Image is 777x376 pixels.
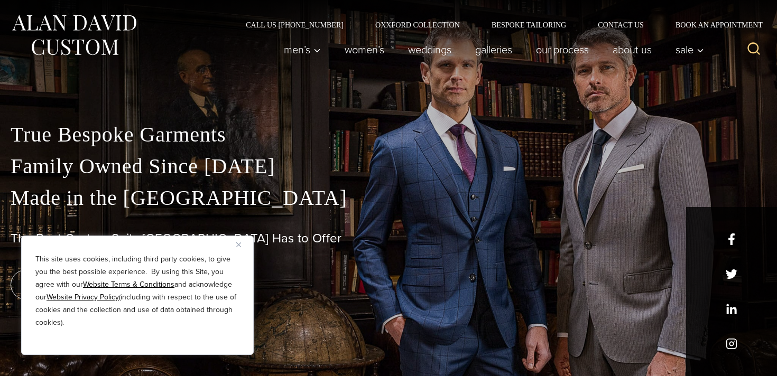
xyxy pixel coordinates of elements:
[676,44,704,55] span: Sale
[272,39,710,60] nav: Primary Navigation
[35,253,239,329] p: This site uses cookies, including third party cookies, to give you the best possible experience. ...
[11,270,159,299] a: book an appointment
[11,231,766,246] h1: The Best Custom Suits [GEOGRAPHIC_DATA] Has to Offer
[284,44,321,55] span: Men’s
[11,119,766,214] p: True Bespoke Garments Family Owned Since [DATE] Made in the [GEOGRAPHIC_DATA]
[236,242,241,247] img: Close
[464,39,524,60] a: Galleries
[333,39,396,60] a: Women’s
[236,238,249,251] button: Close
[47,292,119,303] a: Website Privacy Policy
[396,39,464,60] a: weddings
[359,21,476,29] a: Oxxford Collection
[741,37,766,62] button: View Search Form
[83,279,174,290] a: Website Terms & Conditions
[524,39,601,60] a: Our Process
[601,39,664,60] a: About Us
[11,12,137,59] img: Alan David Custom
[582,21,660,29] a: Contact Us
[230,21,359,29] a: Call Us [PHONE_NUMBER]
[230,21,766,29] nav: Secondary Navigation
[660,21,766,29] a: Book an Appointment
[476,21,582,29] a: Bespoke Tailoring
